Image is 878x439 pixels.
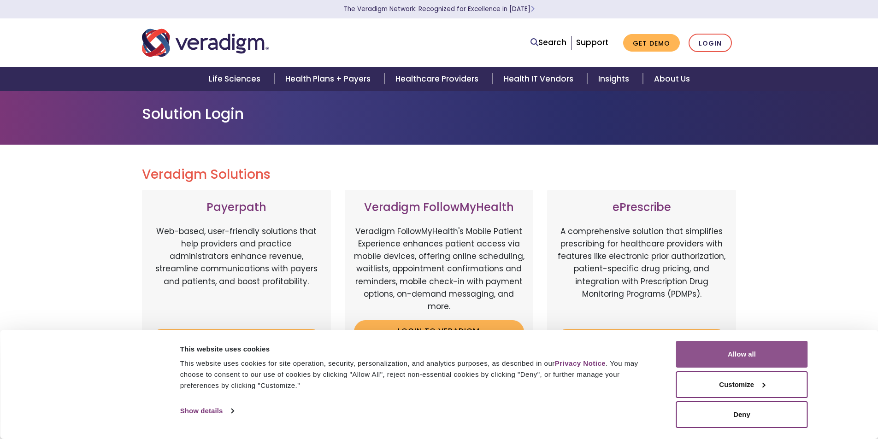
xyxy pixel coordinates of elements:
[142,167,737,182] h2: Veradigm Solutions
[576,37,608,48] a: Support
[142,28,269,58] img: Veradigm logo
[142,105,737,123] h1: Solution Login
[180,358,655,391] div: This website uses cookies for site operation, security, personalization, and analytics purposes, ...
[151,225,322,322] p: Web-based, user-friendly solutions that help providers and practice administrators enhance revenu...
[676,401,808,428] button: Deny
[676,341,808,368] button: Allow all
[274,67,384,91] a: Health Plans + Payers
[344,5,535,13] a: The Veradigm Network: Recognized for Excellence in [DATE]Learn More
[555,359,606,367] a: Privacy Notice
[556,201,727,214] h3: ePrescribe
[384,67,492,91] a: Healthcare Providers
[623,34,680,52] a: Get Demo
[643,67,701,91] a: About Us
[151,201,322,214] h3: Payerpath
[151,329,322,350] a: Login to Payerpath
[530,36,566,49] a: Search
[198,67,274,91] a: Life Sciences
[180,404,234,418] a: Show details
[354,201,524,214] h3: Veradigm FollowMyHealth
[556,329,727,350] a: Login to ePrescribe
[689,34,732,53] a: Login
[180,344,655,355] div: This website uses cookies
[587,67,643,91] a: Insights
[676,371,808,398] button: Customize
[556,225,727,322] p: A comprehensive solution that simplifies prescribing for healthcare providers with features like ...
[354,225,524,313] p: Veradigm FollowMyHealth's Mobile Patient Experience enhances patient access via mobile devices, o...
[354,320,524,350] a: Login to Veradigm FollowMyHealth
[493,67,587,91] a: Health IT Vendors
[530,5,535,13] span: Learn More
